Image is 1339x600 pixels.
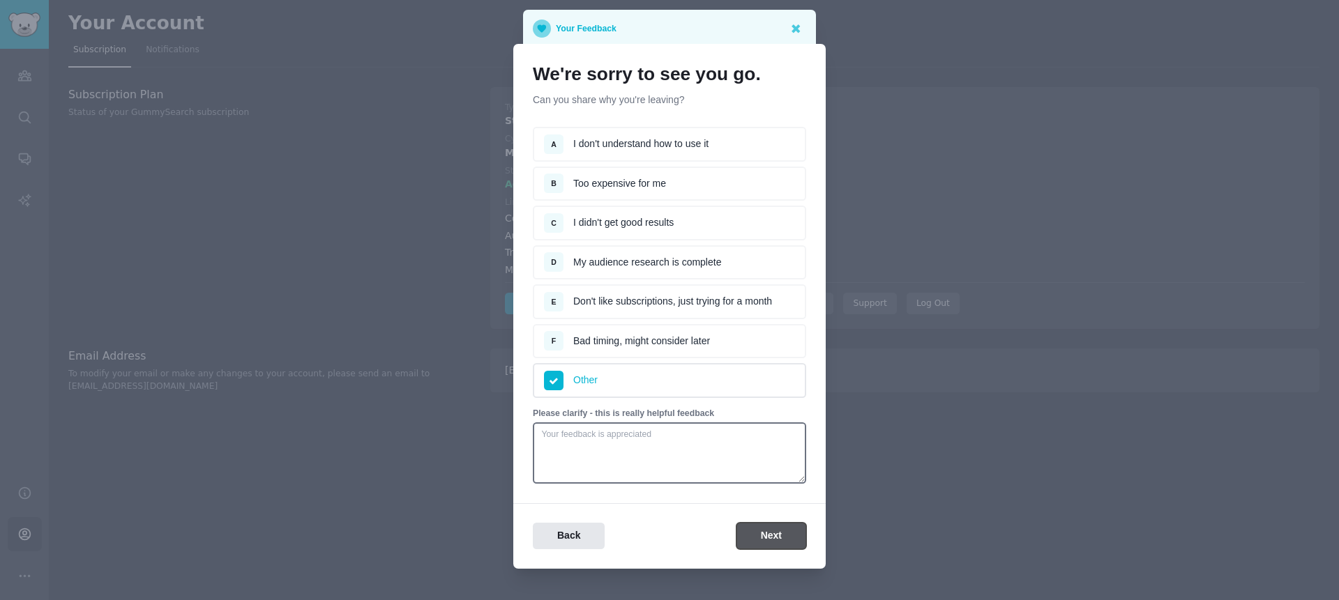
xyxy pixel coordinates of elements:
[551,258,557,266] span: D
[533,408,806,420] p: Please clarify - this is really helpful feedback
[533,93,806,107] p: Can you share why you're leaving?
[551,179,557,187] span: B
[551,219,557,227] span: C
[552,337,556,345] span: F
[551,140,557,148] span: A
[736,523,806,550] button: Next
[551,298,556,306] span: E
[533,523,605,550] button: Back
[533,63,806,86] h1: We're sorry to see you go.
[556,20,616,38] p: Your Feedback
